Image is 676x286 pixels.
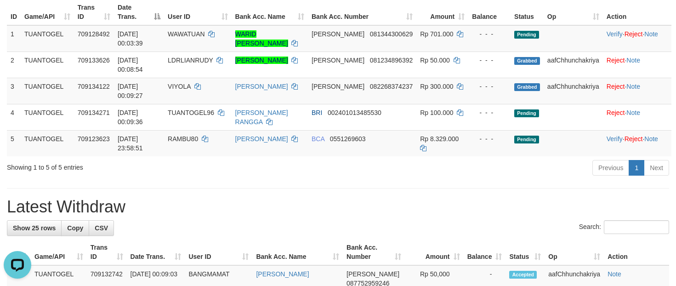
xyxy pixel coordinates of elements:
span: Rp 8.329.000 [420,135,459,143]
td: TUANTOGEL [21,130,74,156]
th: Trans ID: activate to sort column ascending [87,239,127,265]
span: Copy 002401013485530 to clipboard [328,109,381,116]
a: Copy [61,220,89,236]
span: [PERSON_NAME] [312,83,364,90]
span: [PERSON_NAME] [312,57,364,64]
span: 709123623 [78,135,110,143]
td: · · [603,25,671,52]
td: 4 [7,104,21,130]
td: aafChhunchakriya [544,78,603,104]
span: WAWATUAN [168,30,205,38]
span: BRI [312,109,322,116]
td: · · [603,130,671,156]
span: Rp 100.000 [420,109,453,116]
a: Previous [592,160,629,176]
span: TUANTOGEL96 [168,109,214,116]
span: Rp 300.000 [420,83,453,90]
td: 5 [7,130,21,156]
span: [PERSON_NAME] [347,270,399,278]
span: [DATE] 23:58:51 [118,135,143,152]
a: [PERSON_NAME] [235,135,288,143]
span: LDRLIANRUDY [168,57,213,64]
span: Show 25 rows [13,224,56,232]
a: Note [626,57,640,64]
td: TUANTOGEL [21,78,74,104]
a: Note [626,83,640,90]
td: 3 [7,78,21,104]
th: Bank Acc. Number: activate to sort column ascending [343,239,405,265]
th: Amount: activate to sort column ascending [405,239,463,265]
span: [DATE] 00:09:36 [118,109,143,126]
th: Status: activate to sort column ascending [506,239,545,265]
a: Next [644,160,669,176]
a: [PERSON_NAME] [235,57,288,64]
a: 1 [629,160,644,176]
span: Grabbed [514,83,540,91]
td: · [603,51,671,78]
a: Note [608,270,621,278]
div: Showing 1 to 5 of 5 entries [7,159,275,172]
th: Game/API: activate to sort column ascending [31,239,87,265]
th: Bank Acc. Name: activate to sort column ascending [252,239,343,265]
td: TUANTOGEL [21,104,74,130]
a: Show 25 rows [7,220,62,236]
span: 709134122 [78,83,110,90]
th: Action [604,239,669,265]
div: - - - [472,108,507,117]
td: · [603,104,671,130]
td: TUANTOGEL [21,51,74,78]
h1: Latest Withdraw [7,198,669,216]
a: Reject [607,57,625,64]
span: Copy 082268374237 to clipboard [370,83,413,90]
span: 709128492 [78,30,110,38]
a: Verify [607,135,623,143]
input: Search: [604,220,669,234]
a: [PERSON_NAME] [256,270,309,278]
span: VIYOLA [168,83,191,90]
a: CSV [89,220,114,236]
span: Grabbed [514,57,540,65]
span: Pending [514,136,539,143]
a: Note [626,109,640,116]
span: Pending [514,109,539,117]
button: Open LiveChat chat widget [4,4,31,31]
span: CSV [95,224,108,232]
a: Reject [625,30,643,38]
span: Pending [514,31,539,39]
th: Date Trans.: activate to sort column ascending [127,239,185,265]
td: 2 [7,51,21,78]
a: Note [644,30,658,38]
span: Rp 701.000 [420,30,453,38]
div: - - - [472,29,507,39]
a: Reject [607,109,625,116]
span: Copy 081344300629 to clipboard [370,30,413,38]
span: 709133626 [78,57,110,64]
td: aafChhunchakriya [544,51,603,78]
span: [PERSON_NAME] [312,30,364,38]
th: Op: activate to sort column ascending [545,239,604,265]
th: Balance: activate to sort column ascending [464,239,506,265]
div: - - - [472,56,507,65]
label: Search: [579,220,669,234]
span: Copy [67,224,83,232]
span: Accepted [509,271,537,279]
span: [DATE] 00:08:54 [118,57,143,73]
div: - - - [472,134,507,143]
a: [PERSON_NAME] [235,83,288,90]
span: Copy 0551269603 to clipboard [330,135,366,143]
span: [DATE] 00:03:39 [118,30,143,47]
span: BCA [312,135,324,143]
a: Reject [625,135,643,143]
a: WARID [PERSON_NAME] [235,30,288,47]
td: 1 [7,25,21,52]
span: Copy 081234896392 to clipboard [370,57,413,64]
th: ID: activate to sort column descending [7,239,31,265]
td: · [603,78,671,104]
span: 709134271 [78,109,110,116]
span: RAMBU80 [168,135,198,143]
th: User ID: activate to sort column ascending [185,239,252,265]
a: Verify [607,30,623,38]
div: - - - [472,82,507,91]
td: TUANTOGEL [21,25,74,52]
a: [PERSON_NAME] RANGGA [235,109,288,126]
